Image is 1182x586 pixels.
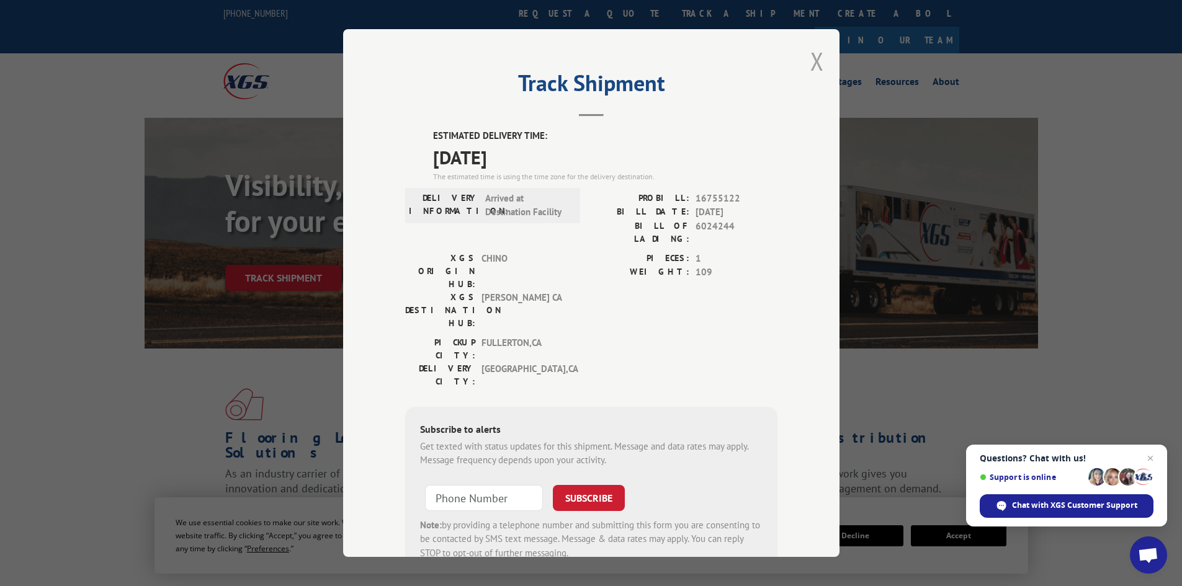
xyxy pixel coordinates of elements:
[420,518,763,561] div: by providing a telephone number and submitting this form you are consenting to be contacted by SM...
[481,252,565,291] span: CHINO
[485,192,569,220] span: Arrived at Destination Facility
[420,422,763,440] div: Subscribe to alerts
[425,485,543,511] input: Phone Number
[405,74,777,98] h2: Track Shipment
[980,473,1084,482] span: Support is online
[405,252,475,291] label: XGS ORIGIN HUB:
[433,143,777,171] span: [DATE]
[696,252,777,266] span: 1
[405,291,475,330] label: XGS DESTINATION HUB:
[591,205,689,220] label: BILL DATE:
[433,171,777,182] div: The estimated time is using the time zone for the delivery destination.
[1130,536,1167,574] div: Open chat
[696,265,777,280] span: 109
[1143,451,1158,466] span: Close chat
[553,485,625,511] button: SUBSCRIBE
[420,519,442,531] strong: Note:
[980,453,1153,463] span: Questions? Chat with us!
[420,440,763,468] div: Get texted with status updates for this shipment. Message and data rates may apply. Message frequ...
[591,220,689,246] label: BILL OF LADING:
[980,494,1153,518] div: Chat with XGS Customer Support
[591,192,689,206] label: PROBILL:
[481,362,565,388] span: [GEOGRAPHIC_DATA] , CA
[696,192,777,206] span: 16755122
[405,336,475,362] label: PICKUP CITY:
[405,362,475,388] label: DELIVERY CITY:
[1012,500,1137,511] span: Chat with XGS Customer Support
[810,45,824,78] button: Close modal
[433,129,777,143] label: ESTIMATED DELIVERY TIME:
[481,336,565,362] span: FULLERTON , CA
[591,265,689,280] label: WEIGHT:
[696,220,777,246] span: 6024244
[409,192,479,220] label: DELIVERY INFORMATION:
[696,205,777,220] span: [DATE]
[481,291,565,330] span: [PERSON_NAME] CA
[591,252,689,266] label: PIECES:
